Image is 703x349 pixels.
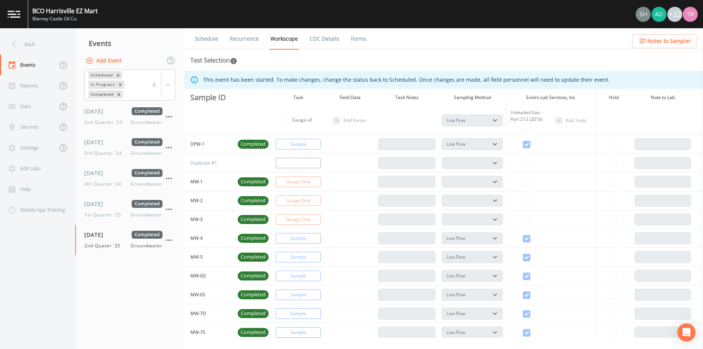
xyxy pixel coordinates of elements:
[325,89,375,106] th: Field Data
[84,169,109,177] span: [DATE]
[75,194,184,225] a: [DATE]Completed1st Quarter '25Groundwater
[238,197,269,204] span: Completed
[132,107,162,115] span: Completed
[184,191,235,210] td: MW-2
[230,57,237,65] svg: In this section you'll be able to select the analytical test to run, based on the media type, and...
[238,178,269,186] span: Completed
[75,34,184,53] div: Events
[84,138,109,146] span: [DATE]
[114,71,122,79] div: Remove Scheduled
[292,117,312,123] label: Gauge all
[632,89,694,106] th: Note to Lab
[509,109,544,123] div: Unleaded Gas - Part 213 (2016)
[683,7,698,22] img: 939099765a07141c2f55256aeaad4ea5
[375,89,439,106] th: Task Notes
[8,11,20,18] img: logo
[238,140,269,148] span: Completed
[84,231,109,239] span: [DATE]
[272,89,325,106] th: Task
[190,56,237,65] div: Test Selection
[635,7,651,22] div: shaynee@enviro-britesolutions.com
[184,323,235,342] td: MW-7S
[194,28,219,49] a: Schedule
[238,329,269,336] span: Completed
[184,285,235,304] td: MW-6S
[238,272,269,280] span: Completed
[84,212,126,218] span: 1st Quarter '25
[184,135,235,154] td: DPW-1
[75,163,184,194] a: [DATE]Completed4th Quarter '24Groundwater
[132,138,162,146] span: Completed
[269,28,299,50] a: Workscope
[647,37,691,46] span: Notes to Sampler
[651,7,667,22] div: Aimee Dumas
[632,34,697,48] button: Notes to Sampler
[131,242,162,249] span: Groundwater
[115,90,123,98] div: Remove Completed
[131,119,162,126] span: Groundwater
[131,150,162,157] span: Groundwater
[596,89,632,106] th: Hold
[238,235,269,242] span: Completed
[238,310,269,317] span: Completed
[84,242,125,249] span: 2nd Quater '25
[238,216,269,223] span: Completed
[439,89,506,106] th: Sampling Method
[184,154,235,172] td: Duplicate #1
[84,119,127,126] span: 2nd Quarter '24
[84,150,126,157] span: 3rd Quarter '24
[75,225,184,256] a: [DATE]Completed2nd Quater '25Groundwater
[84,54,125,68] button: Add Event
[75,132,184,163] a: [DATE]Completed3rd Quarter '24Groundwater
[184,304,235,323] td: MW-7D
[184,229,235,248] td: MW-4
[184,89,235,106] th: Sample ID
[131,181,162,187] span: Groundwater
[350,28,367,49] a: Forms
[506,89,596,106] th: Enviro Lab Services, Inc.
[308,28,340,49] a: COC Details
[203,73,610,87] div: This event has been started. To make changes, change the status back to Scheduled. Once changes a...
[84,200,109,208] span: [DATE]
[667,7,682,22] div: +22
[132,169,162,177] span: Completed
[184,267,235,285] td: MW-6D
[132,200,162,208] span: Completed
[184,210,235,229] td: MW-3
[116,81,125,88] div: Remove In Progress
[32,15,98,22] div: Blarney Castle Oil Co.
[88,90,115,98] div: Completed
[184,172,235,191] td: MW-1
[84,181,126,187] span: 4th Quarter '24
[84,107,109,115] span: [DATE]
[636,7,651,22] img: 726fd29fcef06c5d4d94ec3380ebb1a1
[677,323,695,341] div: Open Intercom Messenger
[651,7,667,22] img: 0c990c1840edeb35a1cda5a7759fdb3c
[184,248,235,267] td: MW-5
[32,6,98,15] div: BCO Harrisville EZ Mart
[88,71,114,79] div: Scheduled
[229,28,260,49] a: Recurrence
[75,101,184,132] a: [DATE]Completed2nd Quarter '24Groundwater
[88,81,116,88] div: In Progress
[238,253,269,261] span: Completed
[238,291,269,299] span: Completed
[131,212,162,218] span: Groundwater
[132,231,162,239] span: Completed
